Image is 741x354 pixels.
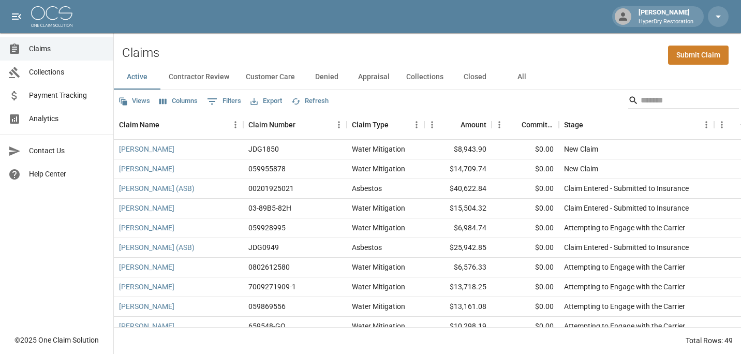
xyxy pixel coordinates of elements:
div: 059869556 [248,301,286,312]
button: Menu [228,117,243,132]
a: [PERSON_NAME] [119,144,174,154]
div: 059928995 [248,223,286,233]
div: Claim Number [248,110,295,139]
img: ocs-logo-white-transparent.png [31,6,72,27]
div: 03-89B5-82H [248,203,291,213]
button: Export [248,93,285,109]
div: 659548-GQ [248,321,286,331]
button: Contractor Review [160,65,238,90]
button: Menu [699,117,714,132]
div: $0.00 [492,199,559,218]
div: Claim Type [347,110,424,139]
div: $15,504.32 [424,199,492,218]
div: $0.00 [492,159,559,179]
span: Help Center [29,169,105,180]
button: Customer Care [238,65,303,90]
div: JDG0949 [248,242,279,253]
div: $8,943.90 [424,140,492,159]
button: Menu [492,117,507,132]
a: [PERSON_NAME] [119,321,174,331]
button: Select columns [157,93,200,109]
p: HyperDry Restoration [639,18,693,26]
div: Claim Entered - Submitted to Insurance [564,203,689,213]
div: $6,576.33 [424,258,492,277]
span: Contact Us [29,145,105,156]
a: [PERSON_NAME] [119,203,174,213]
div: Water Mitigation [352,262,405,272]
div: $0.00 [492,277,559,297]
div: [PERSON_NAME] [634,7,698,26]
div: $0.00 [492,317,559,336]
div: Stage [564,110,583,139]
div: Amount [461,110,486,139]
div: 059955878 [248,164,286,174]
div: JDG1850 [248,144,279,154]
div: New Claim [564,144,598,154]
span: Collections [29,67,105,78]
button: Show filters [204,93,244,110]
div: Committed Amount [492,110,559,139]
a: [PERSON_NAME] (ASB) [119,183,195,194]
div: Claim Name [114,110,243,139]
div: $13,161.08 [424,297,492,317]
a: [PERSON_NAME] [119,301,174,312]
div: $25,942.85 [424,238,492,258]
div: 00201925021 [248,183,294,194]
button: Sort [507,117,522,132]
div: $0.00 [492,238,559,258]
div: Stage [559,110,714,139]
button: Active [114,65,160,90]
button: Sort [389,117,403,132]
button: Menu [409,117,424,132]
span: Payment Tracking [29,90,105,101]
button: Menu [714,117,730,132]
span: Analytics [29,113,105,124]
div: Water Mitigation [352,144,405,154]
div: Attempting to Engage with the Carrier [564,321,685,331]
div: Attempting to Engage with the Carrier [564,301,685,312]
div: Claim Type [352,110,389,139]
button: Views [116,93,153,109]
div: Water Mitigation [352,203,405,213]
div: Attempting to Engage with the Carrier [564,262,685,272]
button: open drawer [6,6,27,27]
div: Water Mitigation [352,164,405,174]
a: [PERSON_NAME] [119,262,174,272]
div: dynamic tabs [114,65,741,90]
div: Asbestos [352,183,382,194]
div: $14,709.74 [424,159,492,179]
a: Submit Claim [668,46,729,65]
div: Amount [424,110,492,139]
div: Asbestos [352,242,382,253]
div: $0.00 [492,218,559,238]
div: Committed Amount [522,110,554,139]
h2: Claims [122,46,159,61]
button: Collections [398,65,452,90]
div: Search [628,92,739,111]
div: Water Mitigation [352,223,405,233]
div: Claim Number [243,110,347,139]
div: $6,984.74 [424,218,492,238]
div: $0.00 [492,140,559,159]
div: Claim Entered - Submitted to Insurance [564,242,689,253]
div: Claim Name [119,110,159,139]
div: $40,622.84 [424,179,492,199]
div: 0802612580 [248,262,290,272]
div: 7009271909-1 [248,282,296,292]
button: Denied [303,65,350,90]
div: Water Mitigation [352,282,405,292]
a: [PERSON_NAME] (ASB) [119,242,195,253]
div: Water Mitigation [352,301,405,312]
button: Sort [159,117,174,132]
button: Menu [331,117,347,132]
button: Closed [452,65,498,90]
div: © 2025 One Claim Solution [14,335,99,345]
button: Sort [446,117,461,132]
div: Attempting to Engage with the Carrier [564,282,685,292]
div: Total Rows: 49 [686,335,733,346]
div: $0.00 [492,179,559,199]
button: Menu [424,117,440,132]
div: $10,298.19 [424,317,492,336]
span: Claims [29,43,105,54]
div: $13,718.25 [424,277,492,297]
